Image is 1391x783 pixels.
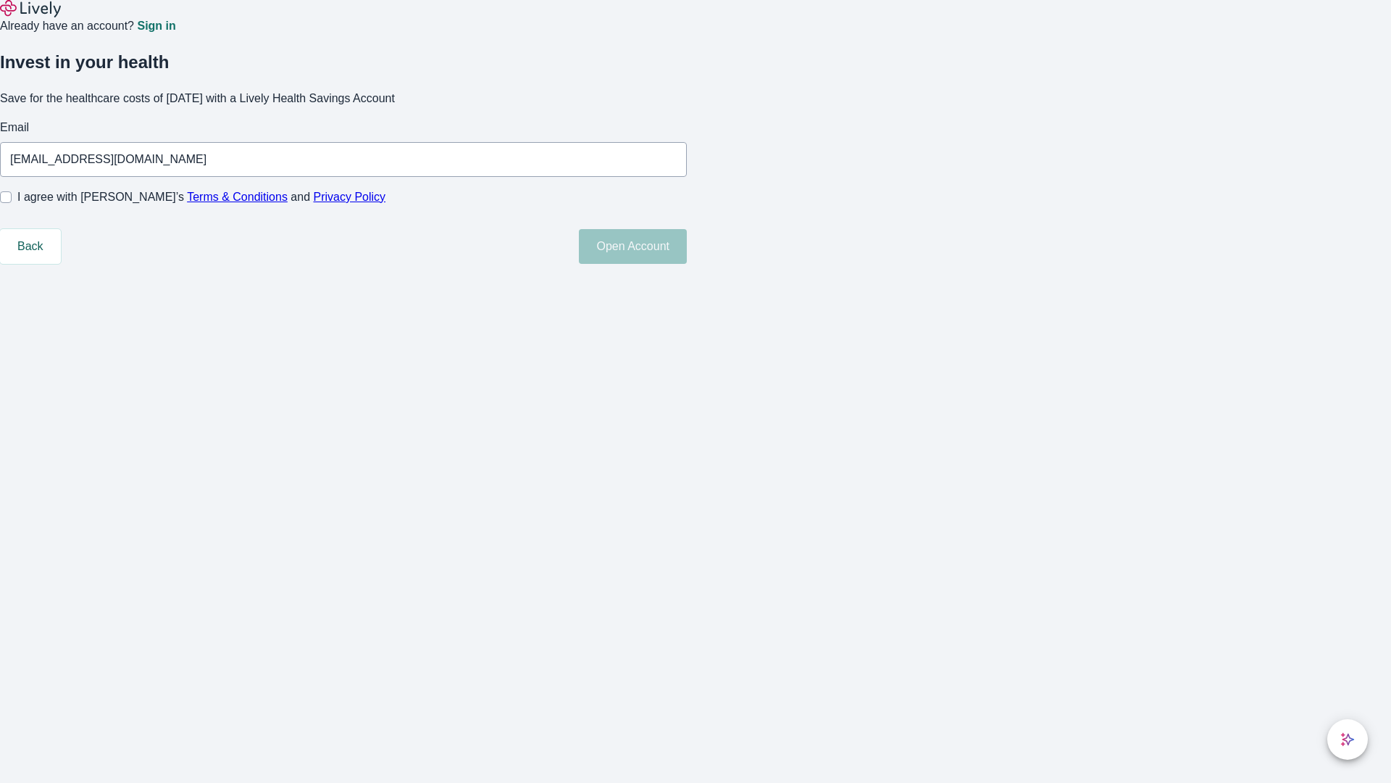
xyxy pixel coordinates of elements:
a: Sign in [137,20,175,32]
button: chat [1327,719,1368,760]
a: Privacy Policy [314,191,386,203]
span: I agree with [PERSON_NAME]’s and [17,188,385,206]
svg: Lively AI Assistant [1340,732,1355,747]
a: Terms & Conditions [187,191,288,203]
